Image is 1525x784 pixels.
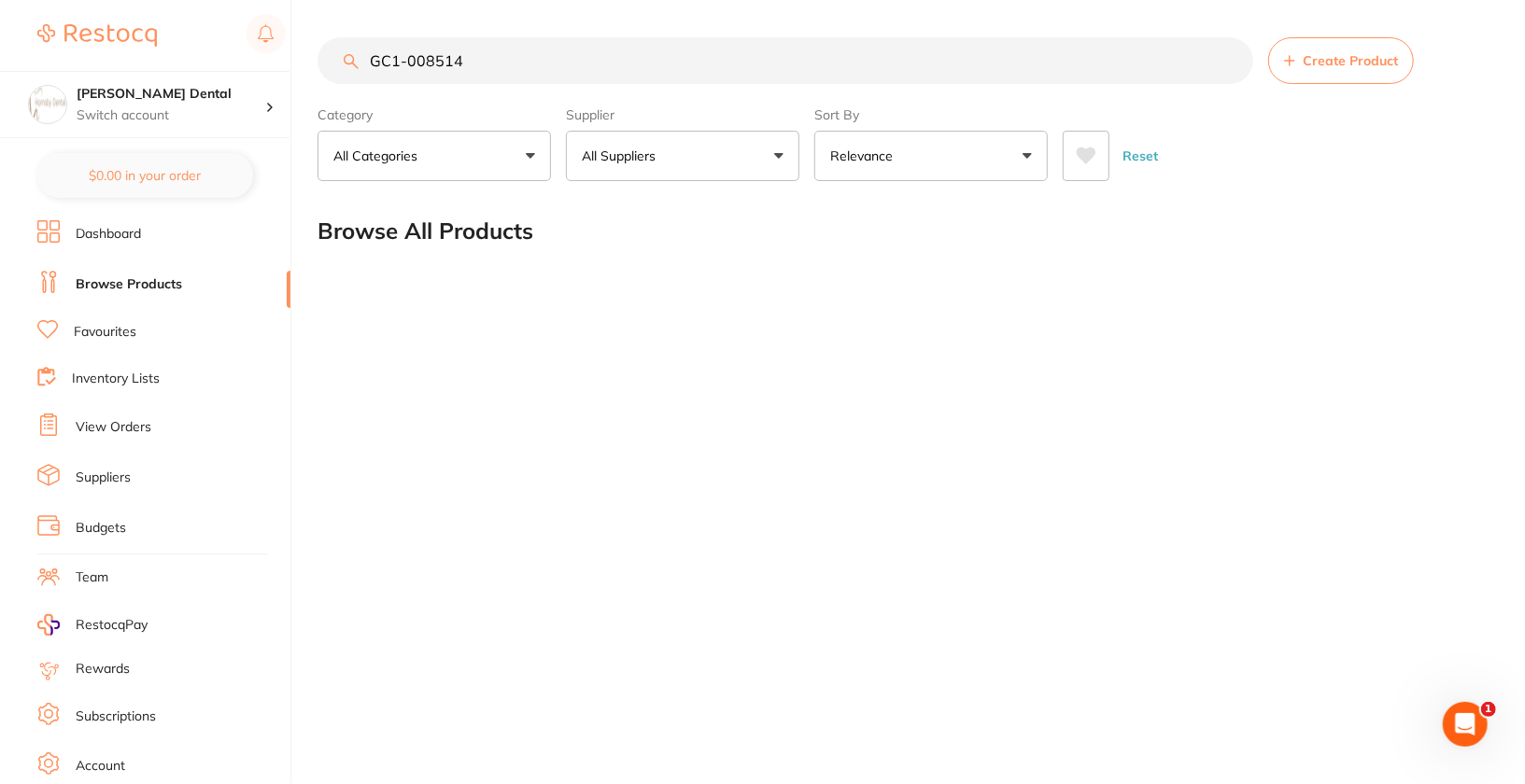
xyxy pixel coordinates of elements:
[76,225,141,244] a: Dashboard
[76,418,151,437] a: View Orders
[76,275,182,294] a: Browse Products
[37,24,157,47] img: Restocq Logo
[29,86,66,123] img: Hornsby Dental
[1443,702,1488,747] iframe: Intercom live chat
[72,370,160,388] a: Inventory Lists
[77,85,265,104] h4: Hornsby Dental
[37,14,157,57] a: Restocq Logo
[1268,37,1414,84] button: Create Product
[74,323,136,342] a: Favourites
[37,614,60,636] img: RestocqPay
[566,106,799,123] label: Supplier
[37,614,148,636] a: RestocqPay
[76,660,130,679] a: Rewards
[318,131,551,181] button: All Categories
[830,147,900,165] p: Relevance
[37,153,253,198] button: $0.00 in your order
[76,469,131,487] a: Suppliers
[814,106,1048,123] label: Sort By
[76,519,126,538] a: Budgets
[582,147,663,165] p: All Suppliers
[77,106,265,125] p: Switch account
[76,757,125,776] a: Account
[814,131,1048,181] button: Relevance
[318,37,1253,84] input: Search Products
[333,147,425,165] p: All Categories
[76,568,108,587] a: Team
[566,131,799,181] button: All Suppliers
[1303,53,1398,68] span: Create Product
[76,707,156,726] a: Subscriptions
[1117,131,1164,181] button: Reset
[76,616,148,635] span: RestocqPay
[1481,702,1496,717] span: 1
[318,106,551,123] label: Category
[318,218,533,245] h2: Browse All Products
